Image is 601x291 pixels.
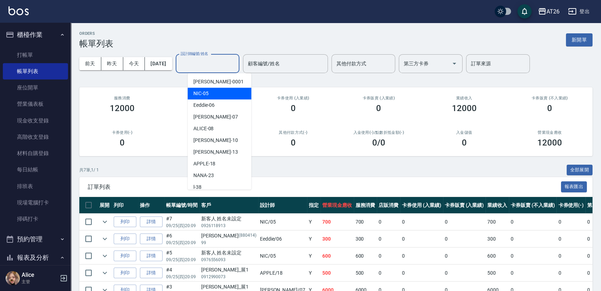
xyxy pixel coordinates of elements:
td: 0 [509,265,556,281]
button: expand row [100,234,110,244]
button: 列印 [114,234,136,245]
p: 0912990073 [201,274,256,280]
h2: 入金儲值 [430,130,499,135]
h3: 12000 [537,138,562,148]
div: 新客人 姓名未設定 [201,249,256,257]
td: 0 [377,231,400,247]
span: NIC -05 [193,90,209,97]
button: Open [449,58,460,69]
span: [PERSON_NAME] -10 [193,137,238,144]
span: 訂單列表 [88,183,561,191]
span: [PERSON_NAME] -07 [193,113,238,121]
div: [PERSON_NAME]_展1 [201,266,256,274]
p: 0976556093 [201,257,256,263]
td: Eeddie /06 [258,231,307,247]
a: 打帳單 [3,47,68,63]
button: 列印 [114,216,136,227]
p: 99 [201,240,256,246]
h2: ORDERS [79,31,113,36]
td: 0 [443,265,486,281]
th: 卡券使用 (入業績) [400,197,443,214]
th: 店販消費 [377,197,400,214]
td: Y [307,248,321,264]
th: 卡券販賣 (入業績) [443,197,486,214]
th: 客戶 [199,197,258,214]
td: 700 [486,214,509,230]
th: 展開 [98,197,112,214]
a: 營業儀表板 [3,96,68,112]
a: 每日結帳 [3,161,68,178]
td: 0 [400,214,443,230]
button: 列印 [114,251,136,262]
td: 0 [400,231,443,247]
h2: 業績收入 [430,96,499,100]
span: Eeddie -06 [193,101,215,109]
td: 500 [354,265,377,281]
td: #4 [164,265,199,281]
td: 300 [486,231,509,247]
th: 卡券使用(-) [556,197,585,214]
td: 0 [556,265,585,281]
div: [PERSON_NAME]_展1 [201,283,256,291]
h3: 0 [462,138,467,148]
button: save [517,4,532,18]
h3: 12000 [110,103,135,113]
td: 0 [556,231,585,247]
a: 現場電腦打卡 [3,194,68,211]
a: 帳單列表 [3,63,68,79]
button: 新開單 [566,33,593,46]
button: 櫃檯作業 [3,26,68,44]
p: 共 7 筆, 1 / 1 [79,167,99,173]
span: l -38 [193,183,202,191]
td: #5 [164,248,199,264]
a: 詳情 [140,216,163,227]
td: 0 [509,248,556,264]
button: 昨天 [101,57,123,70]
td: 0 [443,248,486,264]
div: AT26 [546,7,560,16]
button: 前天 [79,57,101,70]
td: 600 [321,248,354,264]
div: 新客人 姓名未設定 [201,215,256,223]
td: 300 [321,231,354,247]
td: 600 [354,248,377,264]
a: 掃碼打卡 [3,211,68,227]
img: Person [6,271,20,285]
th: 設計師 [258,197,307,214]
th: 操作 [138,197,164,214]
td: 0 [443,231,486,247]
h3: 0 [291,103,296,113]
p: (880414) [239,232,256,240]
td: 0 [509,231,556,247]
td: Y [307,214,321,230]
p: 09/25 (四) 20:09 [166,257,198,263]
td: 0 [377,248,400,264]
a: 高階收支登錄 [3,129,68,145]
span: APPLE -18 [193,160,216,168]
p: 09/25 (四) 20:09 [166,223,198,229]
span: NANA -23 [193,172,214,179]
td: 700 [321,214,354,230]
td: 300 [354,231,377,247]
a: 排班表 [3,178,68,194]
td: #6 [164,231,199,247]
th: 服務消費 [354,197,377,214]
a: 詳情 [140,234,163,245]
p: 09/25 (四) 20:09 [166,274,198,280]
p: 主管 [22,279,58,285]
button: 全部展開 [567,165,593,176]
img: Logo [8,6,29,15]
button: 預約管理 [3,230,68,248]
td: APPLE /18 [258,265,307,281]
a: 座位開單 [3,79,68,96]
a: 報表匯出 [561,183,587,190]
button: 報表及分析 [3,248,68,267]
a: 詳情 [140,268,163,279]
td: 0 [400,265,443,281]
button: AT26 [535,4,562,19]
td: 600 [486,248,509,264]
button: 報表匯出 [561,181,587,192]
td: 500 [486,265,509,281]
h2: 第三方卡券(-) [174,130,242,135]
h2: 卡券使用 (入業績) [259,96,328,100]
